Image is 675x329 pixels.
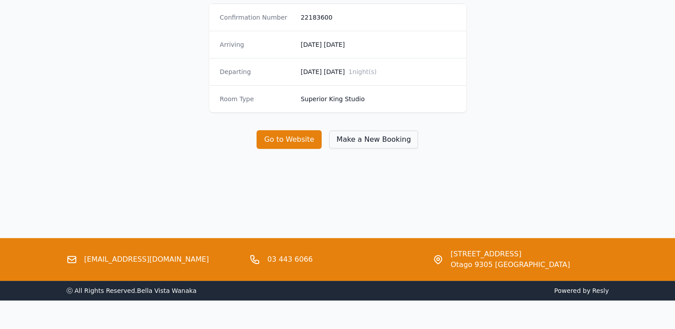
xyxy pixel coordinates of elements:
[267,254,313,265] a: 03 443 6066
[301,67,456,76] dd: [DATE] [DATE]
[220,67,294,76] dt: Departing
[220,13,294,22] dt: Confirmation Number
[348,68,377,75] span: 1 night(s)
[451,249,570,259] span: [STREET_ADDRESS]
[84,254,209,265] a: [EMAIL_ADDRESS][DOMAIN_NAME]
[451,259,570,270] span: Otago 9305 [GEOGRAPHIC_DATA]
[341,286,609,295] span: Powered by
[257,135,329,144] a: Go to Website
[220,95,294,103] dt: Room Type
[220,40,294,49] dt: Arriving
[329,130,418,149] button: Make a New Booking
[592,287,609,294] a: Resly
[66,287,197,294] span: ⓒ All Rights Reserved. Bella Vista Wanaka
[301,40,456,49] dd: [DATE] [DATE]
[257,130,322,149] button: Go to Website
[301,13,456,22] dd: 22183600
[301,95,456,103] dd: Superior King Studio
